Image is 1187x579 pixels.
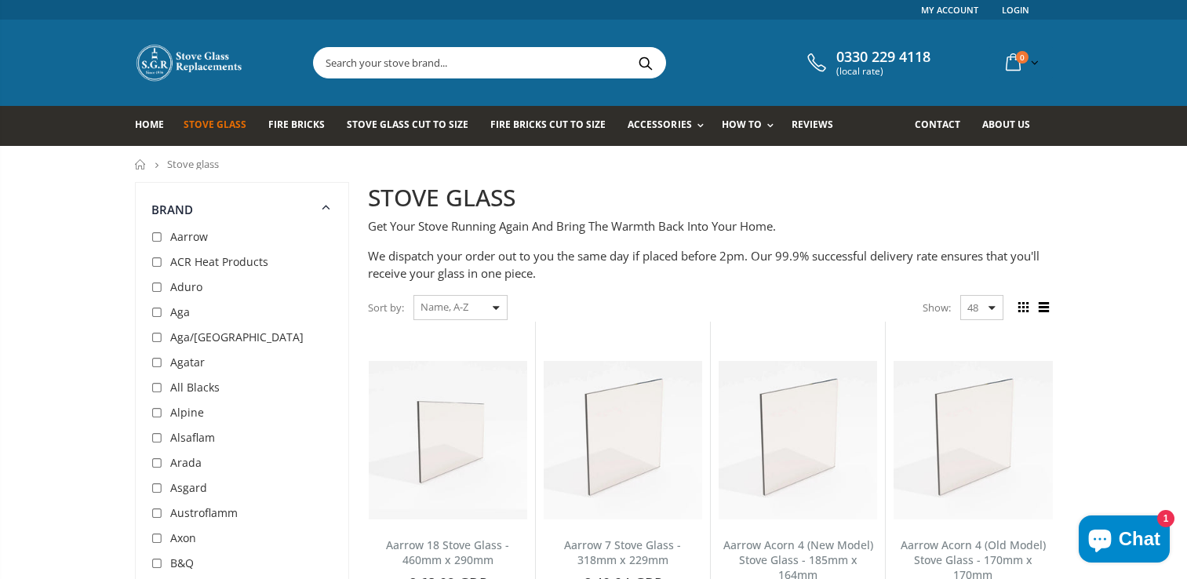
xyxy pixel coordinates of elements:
[719,361,877,519] img: Aarrow Acorn 4 New Model Stove Glass
[314,48,841,78] input: Search your stove brand...
[347,106,480,146] a: Stove Glass Cut To Size
[170,405,204,420] span: Alpine
[170,254,268,269] span: ACR Heat Products
[368,217,1053,235] p: Get Your Stove Running Again And Bring The Warmth Back Into Your Home.
[490,106,617,146] a: Fire Bricks Cut To Size
[368,247,1053,282] p: We dispatch your order out to you the same day if placed before 2pm. Our 99.9% successful deliver...
[386,537,509,567] a: Aarrow 18 Stove Glass - 460mm x 290mm
[170,380,220,395] span: All Blacks
[170,229,208,244] span: Aarrow
[1015,299,1032,316] span: Grid view
[170,505,238,520] span: Austroflamm
[368,182,1053,214] h2: STOVE GLASS
[915,106,972,146] a: Contact
[628,106,711,146] a: Accessories
[792,106,845,146] a: Reviews
[923,295,951,320] span: Show:
[167,157,219,171] span: Stove glass
[170,304,190,319] span: Aga
[170,455,202,470] span: Arada
[836,49,930,66] span: 0330 229 4118
[268,106,337,146] a: Fire Bricks
[135,118,164,131] span: Home
[184,118,246,131] span: Stove Glass
[1036,299,1053,316] span: List view
[135,43,245,82] img: Stove Glass Replacement
[151,202,194,217] span: Brand
[564,537,681,567] a: Aarrow 7 Stove Glass - 318mm x 229mm
[170,530,196,545] span: Axon
[170,555,194,570] span: B&Q
[369,361,527,519] img: Aarrow 18 Stove Glass
[170,279,202,294] span: Aduro
[836,66,930,77] span: (local rate)
[628,48,664,78] button: Search
[1074,515,1174,566] inbox-online-store-chat: Shopify online store chat
[628,118,691,131] span: Accessories
[170,430,215,445] span: Alsaflam
[722,118,762,131] span: How To
[490,118,606,131] span: Fire Bricks Cut To Size
[347,118,468,131] span: Stove Glass Cut To Size
[368,294,404,322] span: Sort by:
[544,361,702,519] img: Aarrow 7 Stove Glass
[135,106,176,146] a: Home
[184,106,258,146] a: Stove Glass
[170,480,207,495] span: Asgard
[170,330,304,344] span: Aga/[GEOGRAPHIC_DATA]
[170,355,205,370] span: Agatar
[1016,51,1029,64] span: 0
[792,118,833,131] span: Reviews
[894,361,1052,519] img: Aarrow Acorn 4 Old Model Stove Glass
[999,47,1042,78] a: 0
[982,118,1030,131] span: About us
[722,106,781,146] a: How To
[268,118,325,131] span: Fire Bricks
[982,106,1042,146] a: About us
[915,118,960,131] span: Contact
[135,159,147,169] a: Home
[803,49,930,77] a: 0330 229 4118 (local rate)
